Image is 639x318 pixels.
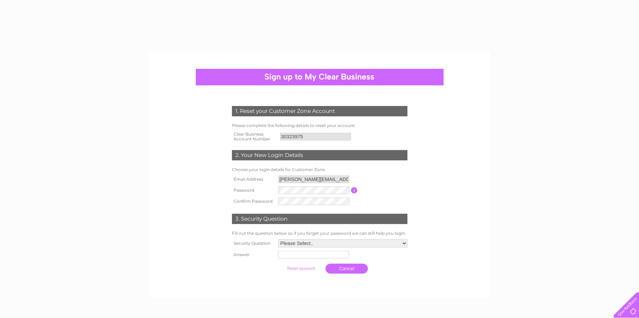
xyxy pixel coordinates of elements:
[230,174,277,185] th: Email Address
[232,150,407,160] div: 2. Your New Login Details
[230,237,276,249] th: Security Question
[230,166,409,174] td: Choose your login details for Customer Zone.
[232,214,407,224] div: 3. Security Question
[232,106,407,116] div: 1. Reset your Customer Zone Account
[351,187,358,193] input: Information
[230,185,277,196] th: Password
[230,229,409,237] td: Fill out the question below so if you forget your password we can still help you login.
[230,196,277,207] th: Confirm Password
[326,264,368,274] a: Cancel
[230,249,276,260] th: Answer
[230,121,409,130] td: Please complete the following details to reset your account.
[280,264,322,273] input: Submit
[230,130,278,144] th: Clear Business Account Number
